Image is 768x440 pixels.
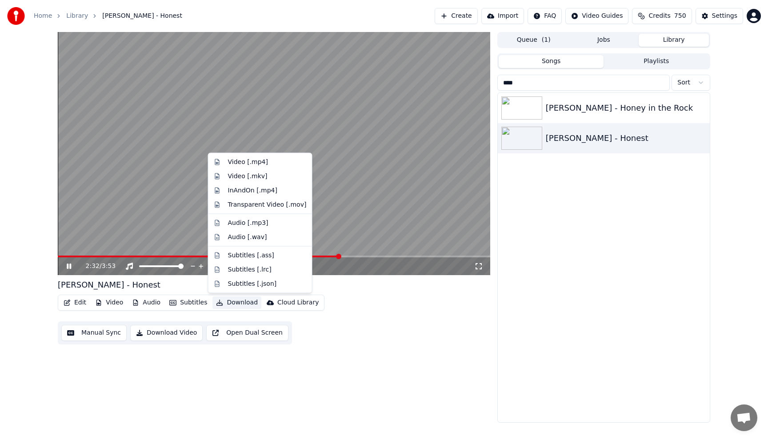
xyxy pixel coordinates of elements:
[674,12,686,20] span: 750
[228,186,278,195] div: InAndOn [.mp4]
[86,262,107,271] div: /
[546,132,706,144] div: [PERSON_NAME] - Honest
[546,102,706,114] div: [PERSON_NAME] - Honey in the Rock
[7,7,25,25] img: youka
[86,262,100,271] span: 2:32
[228,172,268,180] div: Video [.mkv]
[569,34,639,47] button: Jobs
[60,296,90,309] button: Edit
[102,12,182,20] span: [PERSON_NAME] - Honest
[228,232,267,241] div: Audio [.wav]
[639,34,709,47] button: Library
[731,404,757,431] div: Open chat
[648,12,670,20] span: Credits
[277,298,319,307] div: Cloud Library
[66,12,88,20] a: Library
[92,296,127,309] button: Video
[528,8,562,24] button: FAQ
[228,279,277,288] div: Subtitles [.json]
[58,279,160,291] div: [PERSON_NAME] - Honest
[499,55,604,68] button: Songs
[435,8,478,24] button: Create
[166,296,211,309] button: Subtitles
[499,34,569,47] button: Queue
[228,218,268,227] div: Audio [.mp3]
[542,36,551,44] span: ( 1 )
[102,262,116,271] span: 3:53
[228,251,274,260] div: Subtitles [.ass]
[212,296,261,309] button: Download
[481,8,524,24] button: Import
[677,78,690,87] span: Sort
[712,12,737,20] div: Settings
[632,8,692,24] button: Credits750
[206,325,288,341] button: Open Dual Screen
[565,8,628,24] button: Video Guides
[696,8,743,24] button: Settings
[34,12,52,20] a: Home
[228,265,272,274] div: Subtitles [.lrc]
[130,325,203,341] button: Download Video
[34,12,182,20] nav: breadcrumb
[228,158,268,167] div: Video [.mp4]
[228,200,307,209] div: Transparent Video [.mov]
[61,325,127,341] button: Manual Sync
[604,55,709,68] button: Playlists
[128,296,164,309] button: Audio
